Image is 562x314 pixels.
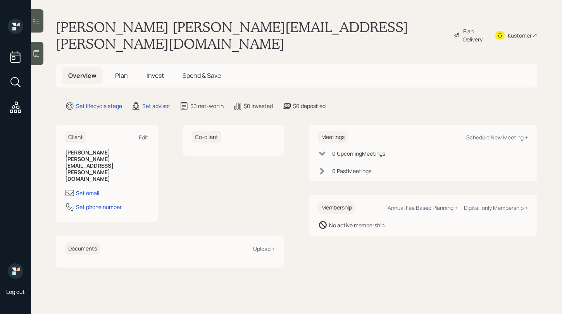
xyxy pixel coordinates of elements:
div: $0 invested [244,102,273,110]
div: $0 deposited [293,102,326,110]
div: Upload + [253,245,275,252]
span: Invest [147,71,164,80]
h6: Meetings [318,131,348,144]
div: Set advisor [142,102,170,110]
h6: Membership [318,201,355,214]
span: Overview [68,71,97,80]
div: Set lifecycle stage [76,102,122,110]
div: Schedule New Meeting + [466,134,528,141]
span: Plan [115,71,128,80]
h6: Co-client [192,131,221,144]
div: Kustomer [508,31,532,39]
div: 0 Past Meeting s [332,167,371,175]
img: retirable_logo.png [8,263,23,279]
h6: Documents [65,242,100,255]
div: Log out [6,288,25,295]
div: No active membership [329,221,384,229]
div: Annual Fee Based Planning + [388,204,458,211]
div: 0 Upcoming Meeting s [332,149,385,158]
div: Edit [139,134,148,141]
div: Digital-only Membership + [464,204,528,211]
div: Set email [76,189,99,197]
div: Set phone number [76,203,122,211]
h1: [PERSON_NAME] [PERSON_NAME][EMAIL_ADDRESS][PERSON_NAME][DOMAIN_NAME] [56,19,447,52]
div: $0 net-worth [190,102,224,110]
h6: [PERSON_NAME] [PERSON_NAME][EMAIL_ADDRESS][PERSON_NAME][DOMAIN_NAME] [65,149,148,182]
span: Spend & Save [183,71,221,80]
h6: Client [65,131,86,144]
div: Plan Delivery [463,27,485,43]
